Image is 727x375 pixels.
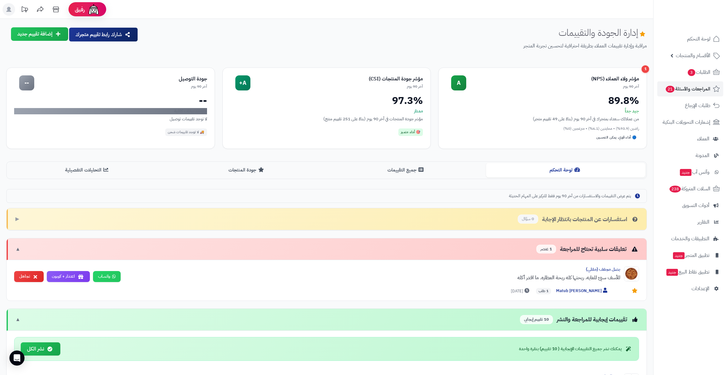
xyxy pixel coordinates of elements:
[684,18,721,31] img: logo-2.png
[15,215,19,223] span: ▶
[536,245,556,254] span: 1 عنصر
[682,201,709,210] span: أدوات التسويق
[8,163,167,177] button: التحليلات التفصيلية
[688,69,695,76] span: 3
[520,315,553,324] span: 10 تقييم إيجابي
[235,75,250,90] div: A+
[519,346,632,352] div: يمكنك نشر جميع التقييمات الإيجابية ( 10 تقييم) بنقرة واحدة
[466,84,639,89] div: آخر 90 يوم
[230,116,423,122] div: مؤشر جودة المنتجات في آخر 90 يوم (بناءً على 251 تقييم منتج)
[657,181,723,196] a: السلات المتروكة238
[696,151,709,160] span: المدونة
[657,248,723,263] a: تطبيق المتجرجديد
[657,148,723,163] a: المدونة
[536,288,551,294] span: 1 طلب
[657,65,723,80] a: الطلبات3
[671,234,709,243] span: التطبيقات والخدمات
[559,27,647,38] h1: إدارة الجودة والتقييمات
[486,163,645,177] button: لوحة التحكم
[167,163,326,177] button: جودة المنتجات
[657,198,723,213] a: أدوات التسويق
[15,246,20,253] span: ▼
[657,165,723,180] a: وآتس آبجديد
[556,288,609,294] span: Matub [PERSON_NAME]
[21,342,60,356] button: نشر الكل
[687,68,710,77] span: الطلبات
[230,108,423,114] div: ممتاز
[143,42,647,50] p: مراقبة وإدارة تقييمات العملاء بطريقة احترافية لتحسين تجربة المتجر
[666,86,675,93] span: 21
[509,193,631,199] span: يتم عرض التقييمات والاستفسارات من آخر 90 يوم فقط للتركيز على المهام الحديثة
[657,281,723,296] a: الإعدادات
[14,271,44,282] button: تجاهل
[518,215,639,224] div: استفسارات عن المنتجات بانتظار الإجابة
[687,35,710,43] span: لوحة التحكم
[466,75,639,83] div: مؤشر ولاء العملاء (NPS)
[14,116,207,122] div: لا توجد تقييمات توصيل
[14,108,207,114] div: لا توجد بيانات كافية
[657,231,723,246] a: التطبيقات والخدمات
[520,315,639,324] div: تقييمات إيجابية للمراجعة والنشر
[642,65,649,73] div: 1
[670,186,681,193] span: 238
[451,75,466,90] div: A
[673,252,685,259] span: جديد
[75,6,85,13] span: رفيق
[250,75,423,83] div: مؤشر جودة المنتجات (CSI)
[697,218,709,226] span: التقارير
[666,268,709,276] span: تطبيق نقاط البيع
[536,245,639,254] div: تعليقات سلبية تحتاج للمراجعة
[511,288,531,294] span: [DATE]
[676,51,710,60] span: الأقسام والمنتجات
[250,84,423,89] div: آخر 90 يوم
[446,108,639,114] div: جيد جداً
[657,264,723,280] a: تطبيق نقاط البيعجديد
[93,271,121,282] a: واتساب
[657,115,723,130] a: إشعارات التحويلات البنكية
[34,75,207,83] div: جودة التوصيل
[657,215,723,230] a: التقارير
[691,284,709,293] span: الإعدادات
[669,184,710,193] span: السلات المتروكة
[126,274,620,281] div: للأسف سيئ للغايه. ريحتها كله ريحة العطاره. ما اقدر أكله
[680,169,691,176] span: جديد
[446,116,639,122] div: من عملائك سعداء بمتجرك في آخر 90 يوم (بناءً على 49 تقييم متجر)
[126,266,620,273] div: بصل مجفف (مقلي)
[657,98,723,113] a: طلبات الإرجاع
[663,118,710,127] span: إشعارات التحويلات البنكية
[9,351,25,366] div: Open Intercom Messenger
[398,128,423,136] div: 🎯 أداء متميز
[19,75,34,90] div: --
[594,134,639,141] div: 🔵 أداء قوي، يمكن التحسين
[672,251,709,260] span: تطبيق المتجر
[657,81,723,96] a: المراجعات والأسئلة21
[17,3,32,17] a: تحديثات المنصة
[14,95,207,106] div: --
[666,269,678,276] span: جديد
[15,316,20,323] span: ▼
[69,28,138,41] button: شارك رابط تقييم متجرك
[697,134,709,143] span: العملاء
[11,27,68,41] button: إضافة تقييم جديد
[87,3,100,16] img: ai-face.png
[446,126,639,131] div: راضين (93.9%) • محايدين (6.1%) • منزعجين (0%)
[446,95,639,106] div: 89.8%
[165,128,207,136] div: 🚚 لا توجد تقييمات شحن
[327,163,486,177] button: جميع التقييمات
[518,215,538,224] span: 0 سؤال
[47,271,90,282] button: اعتذار + كوبون
[685,101,710,110] span: طلبات الإرجاع
[624,266,639,281] img: Product
[34,84,207,89] div: آخر 90 يوم
[665,84,710,93] span: المراجعات والأسئلة
[657,131,723,146] a: العملاء
[679,168,709,177] span: وآتس آب
[230,95,423,106] div: 97.3%
[657,31,723,46] a: لوحة التحكم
